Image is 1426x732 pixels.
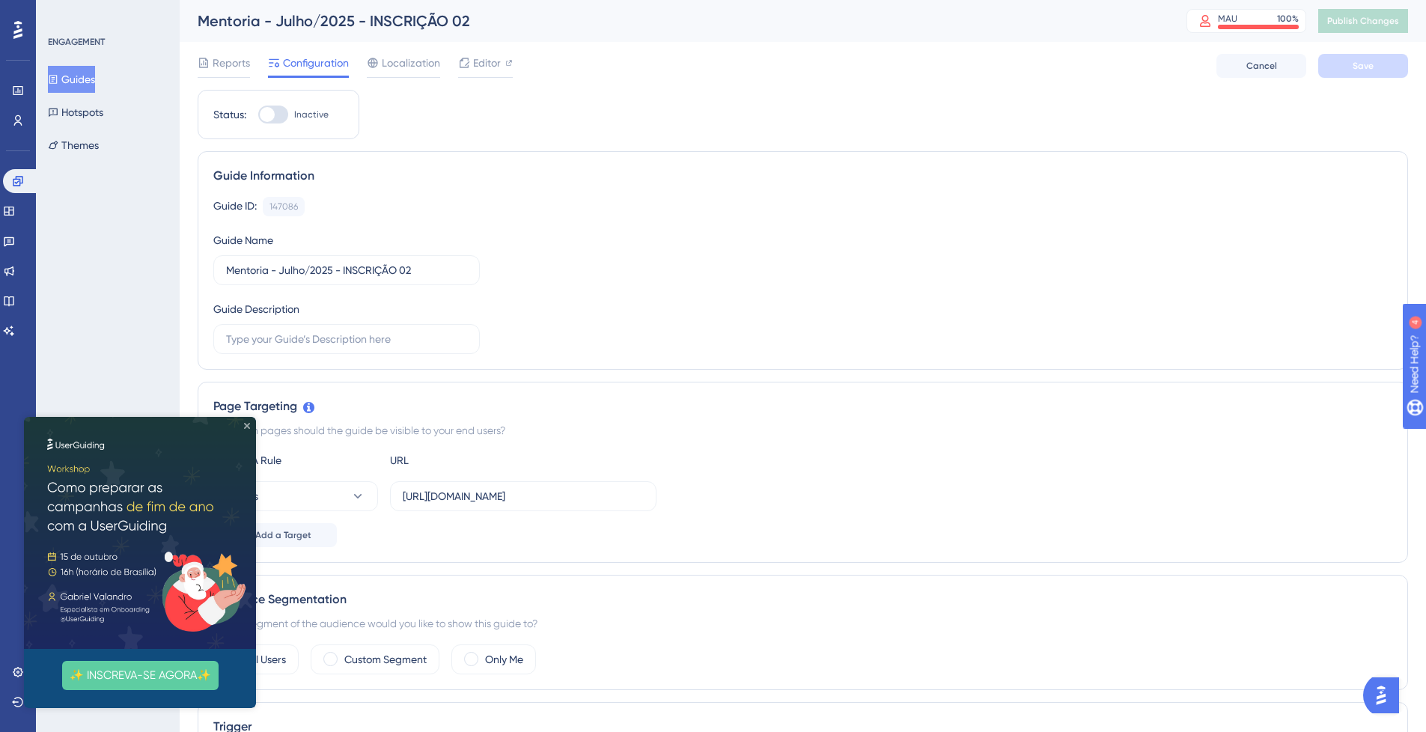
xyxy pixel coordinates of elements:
div: MAU [1218,13,1237,25]
button: Save [1318,54,1408,78]
iframe: UserGuiding AI Assistant Launcher [1363,673,1408,718]
label: Only Me [485,650,523,668]
span: Publish Changes [1327,15,1399,27]
input: Type your Guide’s Description here [226,331,467,347]
span: Editor [473,54,501,72]
button: Publish Changes [1318,9,1408,33]
span: Need Help? [35,4,94,22]
label: Custom Segment [344,650,427,668]
div: Audience Segmentation [213,591,1392,609]
div: 147086 [269,201,298,213]
div: Page Targeting [213,397,1392,415]
div: Status: [213,106,246,123]
span: Localization [382,54,440,72]
span: Add a Target [255,529,311,541]
input: yourwebsite.com/path [403,488,644,504]
div: Guide Information [213,167,1392,185]
button: Hotspots [48,99,103,126]
span: Save [1353,60,1374,72]
input: Type your Guide’s Name here [226,262,467,278]
div: ENGAGEMENT [48,36,105,48]
span: Cancel [1246,60,1277,72]
div: Mentoria - Julho/2025 - INSCRIÇÃO 02 [198,10,1149,31]
button: ✨ INSCREVA-SE AGORA✨ [38,244,195,273]
div: Close Preview [220,6,226,12]
button: Add a Target [213,523,337,547]
div: URL [390,451,555,469]
div: 100 % [1277,13,1299,25]
div: Guide ID: [213,197,257,216]
div: Choose A Rule [213,451,378,469]
span: Reports [213,54,250,72]
button: equals [213,481,378,511]
div: Guide Description [213,300,299,318]
button: Cancel [1216,54,1306,78]
div: On which pages should the guide be visible to your end users? [213,421,1392,439]
label: All Users [247,650,286,668]
button: Guides [48,66,95,93]
button: Themes [48,132,99,159]
div: Guide Name [213,231,273,249]
span: Configuration [283,54,349,72]
div: 4 [104,7,109,19]
div: Which segment of the audience would you like to show this guide to? [213,614,1392,632]
span: Inactive [294,109,329,121]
